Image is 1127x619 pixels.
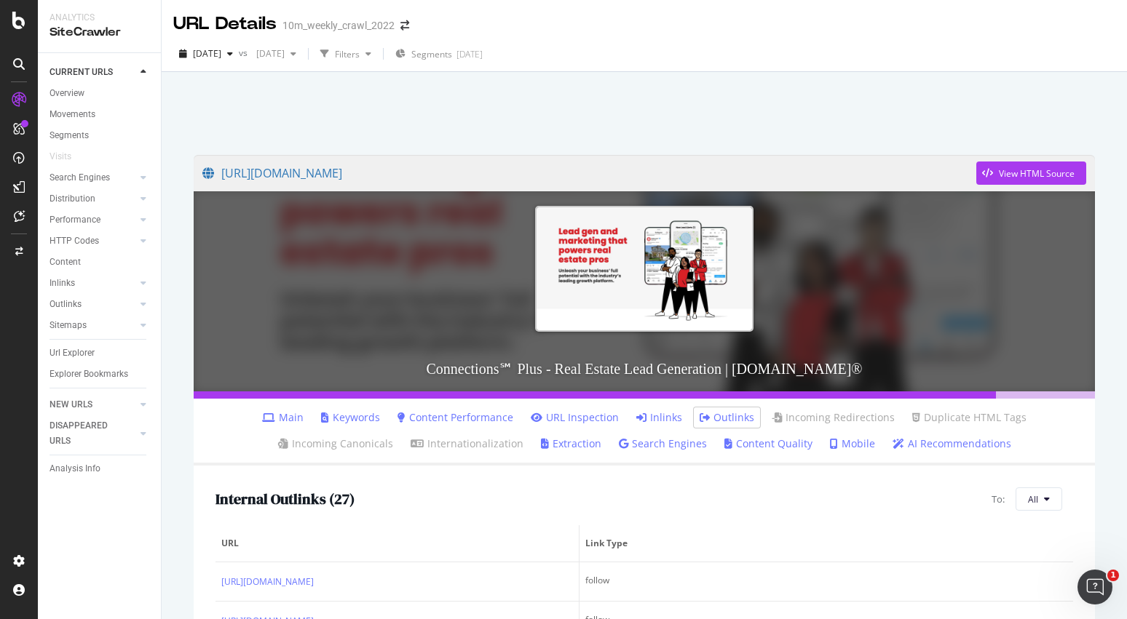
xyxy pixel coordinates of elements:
a: Keywords [321,410,380,425]
a: Distribution [50,191,136,207]
td: follow [580,562,1073,602]
div: Performance [50,212,100,228]
a: [URL][DOMAIN_NAME] [221,575,314,589]
button: [DATE] [250,42,302,65]
span: Segments [411,48,452,60]
a: Overview [50,86,151,101]
div: Explorer Bookmarks [50,367,128,382]
a: Content [50,255,151,270]
div: [DATE] [456,48,483,60]
span: To: [992,492,1005,506]
a: DISAPPEARED URLS [50,418,136,449]
div: Movements [50,107,95,122]
div: Sitemaps [50,318,87,333]
a: Incoming Canonicals [278,436,393,451]
a: Inlinks [636,410,682,425]
div: HTTP Codes [50,233,99,249]
h2: Internal Outlinks ( 27 ) [215,491,355,507]
button: [DATE] [173,42,239,65]
a: HTTP Codes [50,233,136,249]
div: 10m_weekly_crawl_2022 [282,18,395,33]
span: 2025 Jan. 28th [250,47,285,60]
a: AI Recommendations [893,436,1011,451]
a: NEW URLS [50,397,136,412]
a: Sitemaps [50,318,136,333]
span: 1 [1107,570,1119,581]
a: CURRENT URLS [50,65,136,80]
a: [URL][DOMAIN_NAME] [202,155,976,191]
button: All [1016,487,1062,511]
a: Content Quality [724,436,812,451]
a: Outlinks [700,410,754,425]
a: Extraction [541,436,601,451]
div: Analytics [50,12,149,24]
a: Visits [50,149,86,164]
div: CURRENT URLS [50,65,113,80]
div: Inlinks [50,276,75,291]
span: All [1028,493,1038,506]
a: Inlinks [50,276,136,291]
span: URL [221,537,569,550]
button: Segments[DATE] [389,42,489,65]
iframe: Intercom live chat [1077,570,1112,604]
div: DISAPPEARED URLS [50,418,123,449]
a: Url Explorer [50,346,151,361]
div: SiteCrawler [50,24,149,41]
div: Segments [50,128,89,143]
div: Filters [335,48,360,60]
div: URL Details [173,12,277,36]
div: Visits [50,149,71,164]
a: Internationalization [411,436,523,451]
button: View HTML Source [976,161,1086,185]
div: View HTML Source [999,167,1075,180]
a: Movements [50,107,151,122]
a: Mobile [830,436,875,451]
span: 2025 Oct. 1st [193,47,221,60]
div: NEW URLS [50,397,92,412]
a: Segments [50,128,151,143]
div: Search Engines [50,170,110,185]
h3: Connections℠ Plus - Real Estate Lead Generation | [DOMAIN_NAME]® [194,346,1095,391]
a: Content Performance [398,410,513,425]
span: Link Type [585,537,1064,550]
div: Distribution [50,191,95,207]
a: Search Engines [619,436,707,451]
a: Duplicate HTML Tags [912,410,1027,425]
div: Url Explorer [50,346,95,361]
div: arrow-right-arrow-left [400,20,409,31]
a: Main [262,410,304,425]
a: Performance [50,212,136,228]
span: vs [239,47,250,59]
img: Connections℠ Plus - Real Estate Lead Generation | realtor.com® [535,206,754,332]
div: Outlinks [50,297,82,312]
a: Search Engines [50,170,136,185]
a: Analysis Info [50,461,151,476]
a: Explorer Bookmarks [50,367,151,382]
button: Filters [315,42,377,65]
div: Content [50,255,81,270]
a: Outlinks [50,297,136,312]
div: Overview [50,86,84,101]
a: Incoming Redirections [772,410,895,425]
div: Analysis Info [50,461,100,476]
a: URL Inspection [531,410,619,425]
